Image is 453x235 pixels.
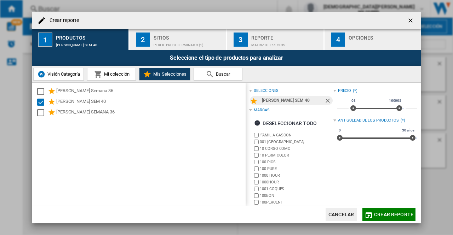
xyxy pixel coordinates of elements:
span: Crear reporte [374,212,413,217]
input: brand.name [254,160,259,164]
label: 10 PERM COLOR [260,153,333,158]
div: Opciones [349,32,418,40]
button: 1 Productos [PERSON_NAME] SEM 40 [32,29,129,50]
input: brand.name [254,153,259,158]
div: Marcas [254,107,269,113]
div: [PERSON_NAME] Semana 36 [56,87,245,96]
md-checkbox: Select [37,98,48,106]
div: Antigüedad de los productos [338,118,399,123]
md-checkbox: Select [37,108,48,117]
button: 4 Opciones [325,29,421,50]
span: 0 [338,128,342,133]
input: brand.name [254,166,259,171]
input: brand.name [254,200,259,205]
h4: Crear reporte [46,17,79,24]
div: Deseleccionar todo [254,117,317,130]
input: brand.name [254,187,259,191]
button: Crear reporte [362,208,415,221]
div: Sitios [154,32,223,40]
input: brand.name [254,180,259,184]
input: brand.name [254,146,259,151]
button: 3 Reporte Matriz de precios [227,29,325,50]
div: 4 [331,33,345,47]
button: Mis Selecciones [139,68,190,81]
div: [PERSON_NAME] SEMANA 36 [56,108,245,117]
label: 100BON [260,193,333,198]
md-checkbox: Select [37,87,48,96]
span: 10000$ [388,98,402,104]
div: Precio [338,88,351,94]
label: 10 CORSO COMO [260,146,333,151]
div: Productos [56,32,126,40]
ng-md-icon: getI18NText('BUTTONS.CLOSE_DIALOG') [407,17,415,25]
button: Cancelar [326,208,357,221]
label: 1000 HOUR [260,173,333,178]
div: 2 [136,33,150,47]
div: Reporte [251,32,321,40]
label: 100PERCENT [260,200,333,205]
label: 001 [GEOGRAPHIC_DATA] [260,139,333,145]
div: selecciones [254,88,279,94]
label: 100 PURE [260,166,333,171]
label: 'FAMILIA GASCON [260,133,333,138]
div: [PERSON_NAME] SEM 40 [56,98,245,106]
div: [PERSON_NAME] SEM 40 [56,40,126,47]
span: Buscar [214,71,230,77]
button: Buscar [194,68,242,81]
span: Mi colección [102,71,130,77]
span: 0$ [350,98,357,104]
button: getI18NText('BUTTONS.CLOSE_DIALOG') [404,13,418,28]
label: 1000HOUR [260,180,333,185]
div: Perfil predeterminado (1) [154,40,223,47]
button: Visión Categoría [33,68,84,81]
img: wiser-icon-blue.png [37,70,46,78]
label: 1001 COQUES [260,186,333,192]
div: Seleccione el tipo de productos para analizar [32,50,421,66]
div: [PERSON_NAME] SEM 40 [262,96,324,105]
input: brand.name [254,173,259,178]
div: Matriz de precios [251,40,321,47]
label: 100 PICS [260,159,333,165]
input: brand.name [254,140,259,144]
span: Visión Categoría [46,71,80,77]
span: 30 años [401,128,415,133]
button: Mi colección [87,68,136,81]
ng-md-icon: Quitar [324,97,333,106]
div: 1 [38,33,52,47]
button: 2 Sitios Perfil predeterminado (1) [130,29,227,50]
span: Mis Selecciones [151,71,187,77]
input: brand.name [254,133,259,137]
input: brand.name [254,193,259,198]
div: 3 [234,33,248,47]
button: Deseleccionar todo [252,117,319,130]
